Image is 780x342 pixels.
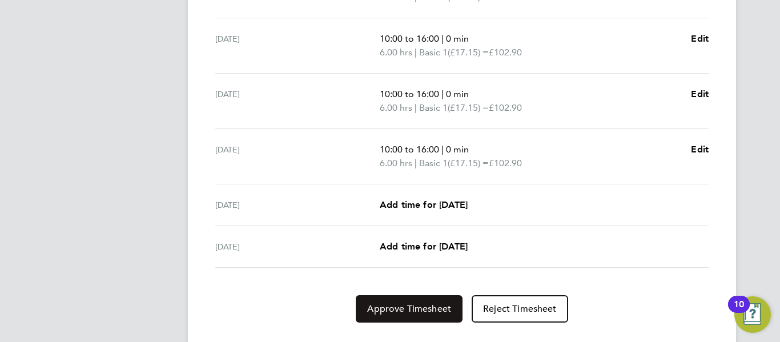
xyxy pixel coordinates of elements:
a: Edit [691,87,709,101]
button: Reject Timesheet [472,295,568,323]
div: [DATE] [215,240,380,254]
a: Add time for [DATE] [380,240,468,254]
div: [DATE] [215,32,380,59]
span: 6.00 hrs [380,158,412,168]
a: Add time for [DATE] [380,198,468,212]
span: 0 min [446,88,469,99]
span: (£17.15) = [448,158,489,168]
span: 10:00 to 16:00 [380,144,439,155]
button: Open Resource Center, 10 new notifications [734,296,771,333]
span: Basic 1 [419,101,448,115]
span: Add time for [DATE] [380,199,468,210]
a: Edit [691,32,709,46]
span: Add time for [DATE] [380,241,468,252]
div: 10 [734,304,744,319]
span: | [441,33,444,44]
span: Edit [691,33,709,44]
span: Reject Timesheet [483,303,557,315]
span: 10:00 to 16:00 [380,33,439,44]
span: | [415,158,417,168]
span: Basic 1 [419,156,448,170]
a: Edit [691,143,709,156]
span: (£17.15) = [448,47,489,58]
button: Approve Timesheet [356,295,463,323]
span: | [441,144,444,155]
span: Edit [691,88,709,99]
div: [DATE] [215,143,380,170]
span: Edit [691,144,709,155]
div: [DATE] [215,198,380,212]
span: 0 min [446,33,469,44]
span: 6.00 hrs [380,102,412,113]
span: 6.00 hrs [380,47,412,58]
span: £102.90 [489,47,522,58]
span: | [415,102,417,113]
span: £102.90 [489,158,522,168]
span: (£17.15) = [448,102,489,113]
span: | [441,88,444,99]
span: | [415,47,417,58]
span: 0 min [446,144,469,155]
span: Approve Timesheet [367,303,451,315]
span: 10:00 to 16:00 [380,88,439,99]
span: £102.90 [489,102,522,113]
span: Basic 1 [419,46,448,59]
div: [DATE] [215,87,380,115]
